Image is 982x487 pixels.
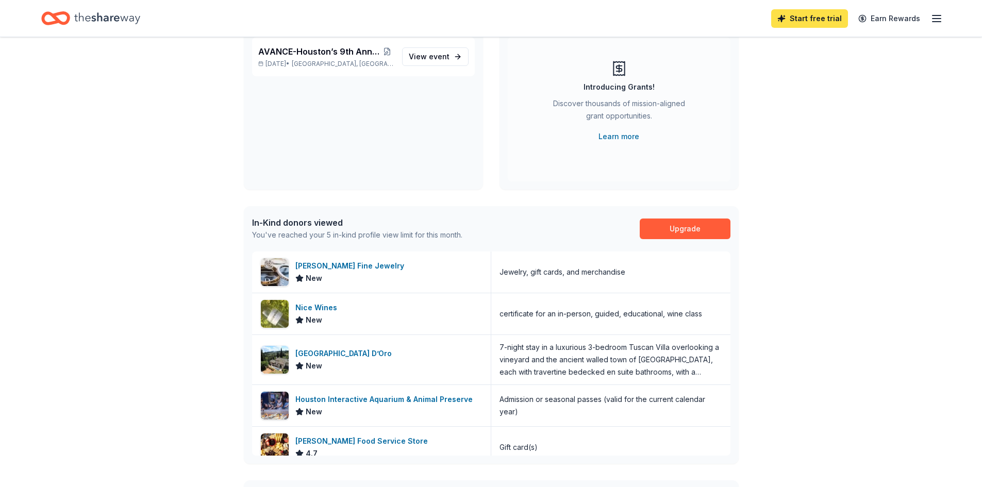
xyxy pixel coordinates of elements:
[261,433,289,461] img: Image for Gordon Food Service Store
[852,9,926,28] a: Earn Rewards
[500,308,702,320] div: certificate for an in-person, guided, educational, wine class
[295,347,396,360] div: [GEOGRAPHIC_DATA] D’Oro
[409,51,450,63] span: View
[258,45,381,58] span: AVANCE-Houston’s 9th Annual Golf Tournament
[500,266,625,278] div: Jewelry, gift cards, and merchandise
[261,258,289,286] img: Image for Bailey's Fine Jewelry
[500,441,538,454] div: Gift card(s)
[295,301,341,314] div: Nice Wines
[402,47,469,66] a: View event
[306,447,318,460] span: 4.7
[306,360,322,372] span: New
[306,314,322,326] span: New
[500,341,722,378] div: 7-night stay in a luxurious 3-bedroom Tuscan Villa overlooking a vineyard and the ancient walled ...
[500,393,722,418] div: Admission or seasonal passes (valid for the current calendar year)
[252,216,462,229] div: In-Kind donors viewed
[295,393,477,406] div: Houston Interactive Aquarium & Animal Preserve
[549,97,689,126] div: Discover thousands of mission-aligned grant opportunities.
[252,229,462,241] div: You've reached your 5 in-kind profile view limit for this month.
[295,435,432,447] div: [PERSON_NAME] Food Service Store
[306,406,322,418] span: New
[261,346,289,374] img: Image for Villa Sogni D’Oro
[258,60,394,68] p: [DATE] •
[306,272,322,284] span: New
[41,6,140,30] a: Home
[640,219,730,239] a: Upgrade
[598,130,639,143] a: Learn more
[292,60,393,68] span: [GEOGRAPHIC_DATA], [GEOGRAPHIC_DATA]
[295,260,408,272] div: [PERSON_NAME] Fine Jewelry
[771,9,848,28] a: Start free trial
[261,392,289,419] img: Image for Houston Interactive Aquarium & Animal Preserve
[429,52,450,61] span: event
[261,300,289,328] img: Image for Nice Wines
[584,81,655,93] div: Introducing Grants!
